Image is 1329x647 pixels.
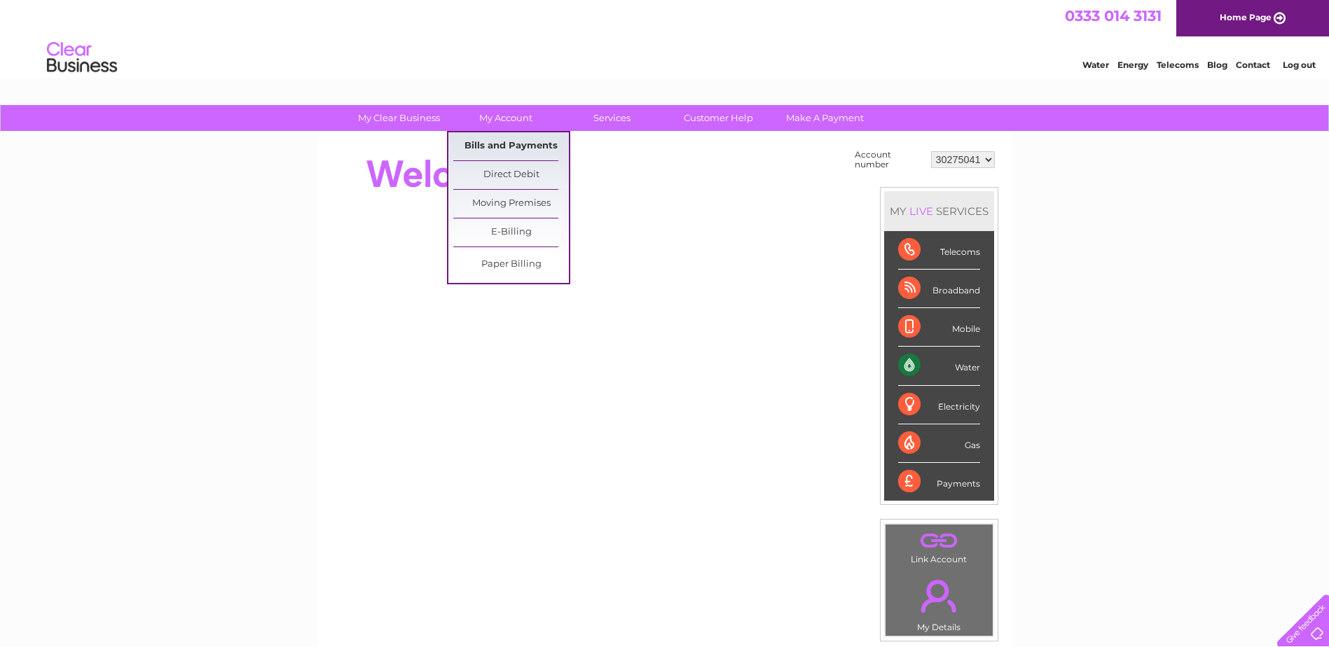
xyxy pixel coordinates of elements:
[885,524,993,568] td: Link Account
[898,231,980,270] div: Telecoms
[334,8,996,68] div: Clear Business is a trading name of Verastar Limited (registered in [GEOGRAPHIC_DATA] No. 3667643...
[453,190,569,218] a: Moving Premises
[889,528,989,552] a: .
[851,146,928,173] td: Account number
[448,105,563,131] a: My Account
[884,191,994,231] div: MY SERVICES
[898,270,980,308] div: Broadband
[1117,60,1148,70] a: Energy
[889,571,989,620] a: .
[898,308,980,347] div: Mobile
[453,218,569,246] a: E-Billing
[1207,60,1227,70] a: Blog
[898,386,980,424] div: Electricity
[898,463,980,501] div: Payments
[1236,60,1270,70] a: Contact
[885,568,993,636] td: My Details
[898,424,980,463] div: Gas
[1283,60,1316,70] a: Log out
[453,161,569,189] a: Direct Debit
[898,347,980,385] div: Water
[453,251,569,279] a: Paper Billing
[661,105,776,131] a: Customer Help
[767,105,883,131] a: Make A Payment
[1157,60,1199,70] a: Telecoms
[46,36,118,79] img: logo.png
[554,105,670,131] a: Services
[907,204,936,218] div: LIVE
[453,132,569,160] a: Bills and Payments
[1065,7,1162,25] a: 0333 014 3131
[1082,60,1109,70] a: Water
[341,105,457,131] a: My Clear Business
